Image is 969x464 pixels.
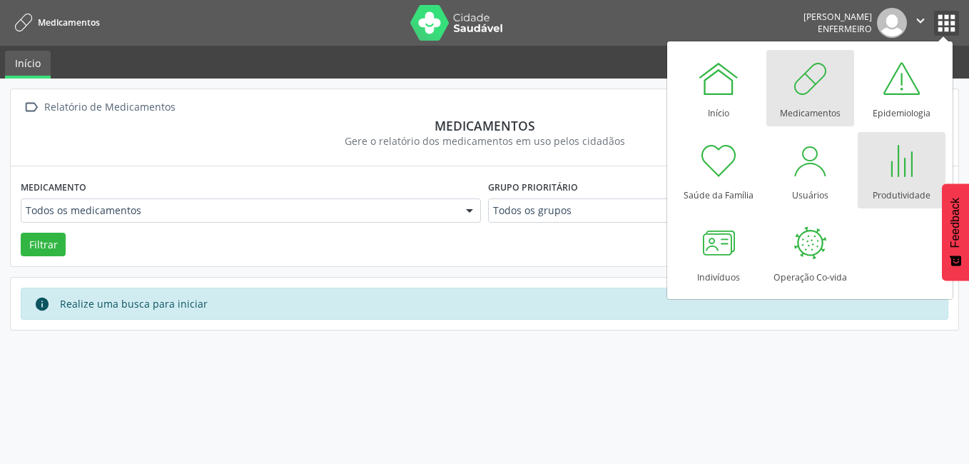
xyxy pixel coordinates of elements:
a: Início [5,51,51,79]
button:  [907,8,934,38]
label: Medicamento [21,176,86,198]
span: Feedback [949,198,962,248]
button: Filtrar [21,233,66,257]
a:  Relatório de Medicamentos [21,97,178,118]
i:  [913,13,928,29]
a: Medicamentos [10,11,100,34]
img: img [877,8,907,38]
div: Relatório de Medicamentos [41,97,178,118]
span: Todos os medicamentos [26,203,452,218]
span: Todos os grupos [493,203,919,218]
a: Indivíduos [675,214,763,291]
span: Enfermeiro [818,23,872,35]
a: Saúde da Família [675,132,763,208]
a: Início [675,50,763,126]
a: Usuários [766,132,854,208]
a: Produtividade [858,132,945,208]
a: Medicamentos [766,50,854,126]
a: Epidemiologia [858,50,945,126]
div: [PERSON_NAME] [803,11,872,23]
i:  [21,97,41,118]
div: Medicamentos [21,118,948,133]
div: Gere o relatório dos medicamentos em uso pelos cidadãos [21,133,948,148]
a: Operação Co-vida [766,214,854,291]
div: Realize uma busca para iniciar [60,296,208,312]
span: Medicamentos [38,16,100,29]
i: info [34,296,50,312]
button: Feedback - Mostrar pesquisa [942,183,969,281]
button: apps [934,11,959,36]
label: Grupo prioritário [488,176,578,198]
